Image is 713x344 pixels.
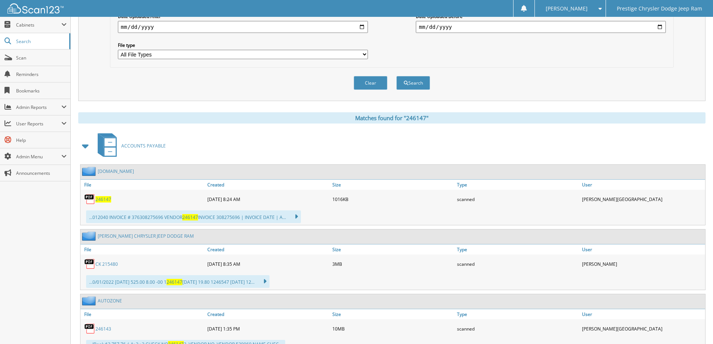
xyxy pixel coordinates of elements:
a: CK 215480 [95,261,118,267]
div: [DATE] 8:35 AM [205,256,330,271]
a: File [80,309,205,319]
div: 3MB [330,256,455,271]
a: [DOMAIN_NAME] [98,168,134,174]
div: scanned [455,256,580,271]
span: Cabinets [16,22,61,28]
span: Admin Menu [16,153,61,160]
img: folder2.png [82,296,98,305]
a: 246143 [95,326,111,332]
img: scan123-logo-white.svg [7,3,64,13]
span: Admin Reports [16,104,61,110]
img: folder2.png [82,231,98,241]
a: ACCOUNTS PAYABLE [93,131,166,161]
button: Clear [354,76,387,90]
div: Matches found for "246147" [78,112,706,124]
label: File type [118,42,368,48]
span: Reminders [16,71,67,77]
span: Prestige Chrysler Dodge Jeep Ram [617,6,702,11]
a: User [580,309,705,319]
a: Size [330,180,455,190]
div: scanned [455,321,580,336]
a: Type [455,244,580,255]
input: start [118,21,368,33]
div: [PERSON_NAME][GEOGRAPHIC_DATA] [580,321,705,336]
span: Search [16,38,65,45]
a: Created [205,244,330,255]
a: File [80,180,205,190]
input: end [416,21,666,33]
div: 10MB [330,321,455,336]
a: Type [455,180,580,190]
a: [PERSON_NAME] CHRYSLER JEEP DODGE RAM [98,233,194,239]
div: ...012040 INVOICE # 376308275696 VENDOR INVOICE 308275696 | INVOICE DATE | A... [86,210,301,223]
a: Created [205,180,330,190]
span: [PERSON_NAME] [546,6,588,11]
div: [PERSON_NAME][GEOGRAPHIC_DATA] [580,192,705,207]
img: PDF.png [84,323,95,334]
div: [PERSON_NAME] [580,256,705,271]
button: Search [396,76,430,90]
a: User [580,244,705,255]
a: Size [330,309,455,319]
span: 246147 [167,279,182,285]
div: [DATE] 8:24 AM [205,192,330,207]
div: 1016KB [330,192,455,207]
span: Scan [16,55,67,61]
a: Type [455,309,580,319]
span: 246147 [182,214,198,220]
span: ACCOUNTS PAYABLE [121,143,166,149]
div: ...0/01/2022 [DATE] 525.00 8.00 -00 1 [DATE] 19.80 1246547 [DATE] 12... [86,275,269,288]
a: AUTOZONE [98,298,122,304]
div: [DATE] 1:35 PM [205,321,330,336]
a: Created [205,309,330,319]
img: PDF.png [84,194,95,205]
a: File [80,244,205,255]
span: Announcements [16,170,67,176]
div: scanned [455,192,580,207]
span: Bookmarks [16,88,67,94]
img: PDF.png [84,258,95,270]
span: User Reports [16,121,61,127]
img: folder2.png [82,167,98,176]
a: Size [330,244,455,255]
span: Help [16,137,67,143]
a: User [580,180,705,190]
a: 246147 [95,196,111,203]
